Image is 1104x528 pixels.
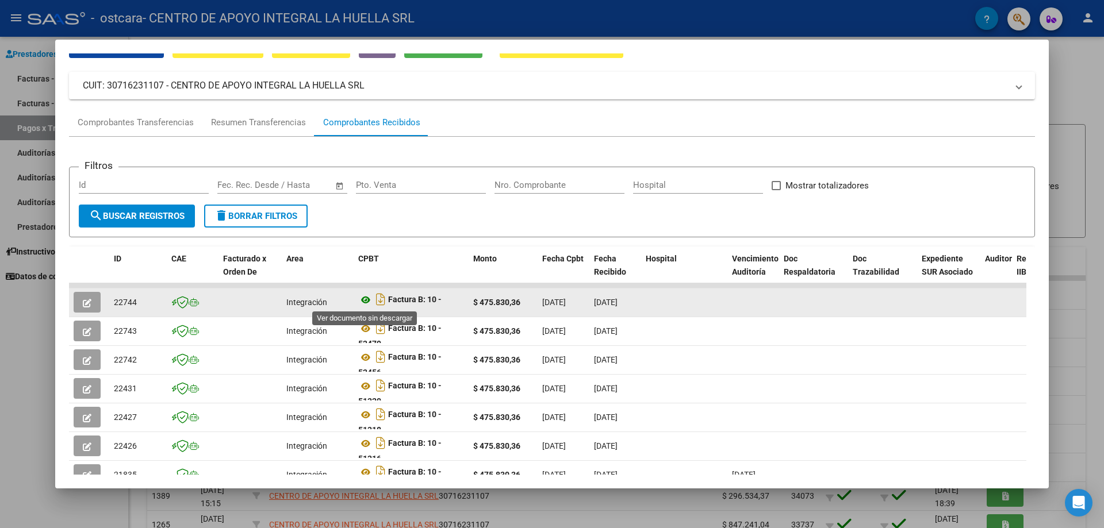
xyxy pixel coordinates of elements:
datatable-header-cell: Retencion IIBB [1012,246,1058,297]
datatable-header-cell: Fecha Cpbt [538,246,589,297]
strong: Factura B: 10 - 51316 [358,439,442,464]
span: Integración [286,298,327,307]
button: Open calendar [333,179,347,192]
span: Integración [286,326,327,336]
mat-icon: search [89,209,103,222]
datatable-header-cell: CAE [167,246,218,297]
mat-expansion-panel-header: CUIT: 30716231107 - CENTRO DE APOYO INTEGRAL LA HUELLA SRL [69,72,1035,99]
mat-panel-title: CUIT: 30716231107 - CENTRO DE APOYO INTEGRAL LA HUELLA SRL [83,79,1007,93]
strong: Factura B: 10 - 52456 [358,353,442,377]
datatable-header-cell: Doc Trazabilidad [848,246,917,297]
i: Descargar documento [373,376,388,395]
strong: Factura B: 10 - 51318 [358,410,442,435]
span: [DATE] [594,355,618,364]
span: 21835 [114,470,137,479]
span: CPBT [358,254,379,263]
span: [DATE] [542,413,566,422]
div: Open Intercom Messenger [1065,489,1092,517]
span: 22743 [114,326,137,336]
span: Vencimiento Auditoría [732,254,779,276]
span: Integración [286,384,327,393]
span: Monto [473,254,497,263]
mat-icon: delete [214,209,228,222]
i: Descargar documento [373,463,388,481]
span: [DATE] [542,298,566,307]
datatable-header-cell: ID [109,246,167,297]
span: Borrar Filtros [214,211,297,221]
span: Retencion IIBB [1017,254,1054,276]
span: [DATE] [594,441,618,450]
button: Borrar Filtros [204,205,308,228]
button: Buscar Registros [79,205,195,228]
strong: Factura B: 10 - 49620 [358,468,442,492]
span: Integración [286,470,327,479]
i: Descargar documento [373,319,388,337]
span: [DATE] [732,470,756,479]
span: Area [286,254,304,263]
span: 22426 [114,441,137,450]
strong: Factura B: 10 - 52457 [358,295,442,320]
datatable-header-cell: CPBT [354,246,469,297]
input: Start date [217,180,255,190]
input: End date [265,180,321,190]
span: [DATE] [542,470,566,479]
span: Doc Respaldatoria [784,254,835,276]
datatable-header-cell: Monto [469,246,538,297]
span: Expediente SUR Asociado [922,254,973,276]
i: Descargar documento [373,348,388,366]
strong: $ 475.830,36 [473,384,520,393]
span: [DATE] [594,384,618,393]
span: [DATE] [594,413,618,422]
span: [DATE] [594,326,618,336]
datatable-header-cell: Doc Respaldatoria [779,246,848,297]
strong: $ 475.830,36 [473,326,520,336]
datatable-header-cell: Area [282,246,354,297]
span: [DATE] [594,298,618,307]
span: ID [114,254,121,263]
i: Descargar documento [373,434,388,452]
datatable-header-cell: Hospital [641,246,727,297]
datatable-header-cell: Facturado x Orden De [218,246,282,297]
span: Fecha Cpbt [542,254,584,263]
strong: $ 475.830,36 [473,470,520,479]
span: [DATE] [542,441,566,450]
strong: $ 475.830,36 [473,298,520,307]
i: Descargar documento [373,290,388,309]
div: Comprobantes Recibidos [323,116,420,129]
span: [DATE] [542,326,566,336]
strong: Factura B: 10 - 52479 [358,324,442,349]
strong: $ 475.830,36 [473,413,520,422]
strong: $ 475.830,36 [473,355,520,364]
span: Integración [286,413,327,422]
span: [DATE] [542,384,566,393]
div: Resumen Transferencias [211,116,306,129]
div: Comprobantes Transferencias [78,116,194,129]
h3: Filtros [79,158,118,173]
span: Auditoria [985,254,1019,263]
span: Integración [286,441,327,450]
span: Integración [286,355,327,364]
datatable-header-cell: Auditoria [980,246,1012,297]
span: Buscar Registros [89,211,185,221]
i: Descargar documento [373,405,388,423]
span: Hospital [646,254,677,263]
span: 22742 [114,355,137,364]
span: CAE [171,254,186,263]
span: Doc Trazabilidad [853,254,899,276]
datatable-header-cell: Fecha Recibido [589,246,641,297]
span: 22427 [114,413,137,422]
span: Mostrar totalizadores [785,179,869,192]
span: Fecha Recibido [594,254,626,276]
strong: Factura B: 10 - 51320 [358,381,442,406]
span: [DATE] [542,355,566,364]
datatable-header-cell: Vencimiento Auditoría [727,246,779,297]
datatable-header-cell: Expediente SUR Asociado [917,246,980,297]
span: 22431 [114,384,137,393]
span: [DATE] [594,470,618,479]
span: 22744 [114,298,137,307]
strong: $ 475.830,36 [473,441,520,450]
span: Facturado x Orden De [223,254,266,276]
